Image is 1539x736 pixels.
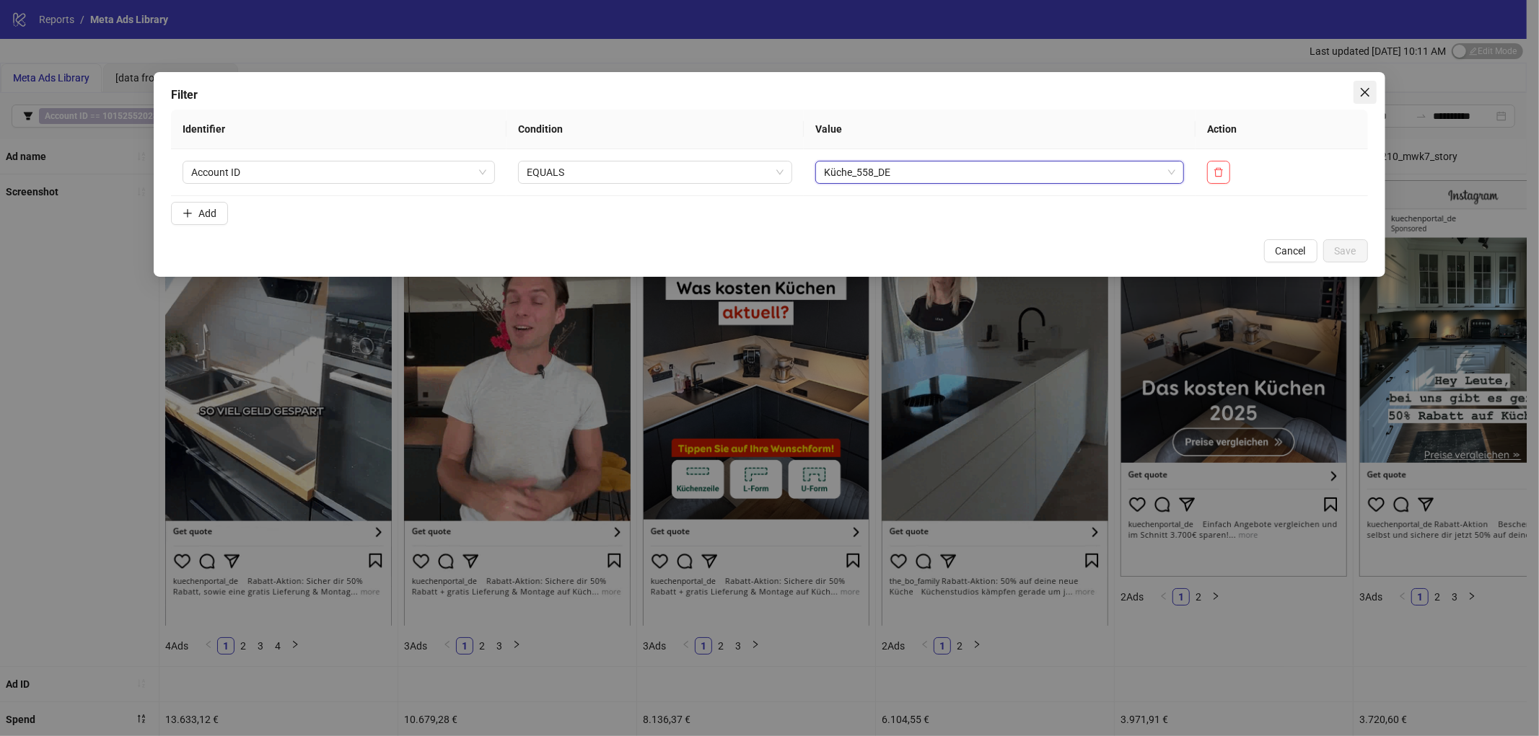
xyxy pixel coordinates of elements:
span: plus [183,208,193,218]
button: Cancel [1264,239,1317,262]
span: Cancel [1276,245,1306,257]
button: Add [171,202,228,225]
span: Account ID [191,161,486,183]
span: Küche_558_DE [824,161,1175,183]
span: close [1359,87,1371,98]
th: Action [1196,110,1368,149]
div: Filter [171,87,1367,104]
th: Identifier [171,110,506,149]
button: Save [1323,239,1368,262]
button: Close [1354,81,1377,104]
span: EQUALS [527,161,784,183]
th: Value [804,110,1196,149]
span: delete [1214,167,1224,177]
span: Add [198,208,216,219]
th: Condition [507,110,804,149]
